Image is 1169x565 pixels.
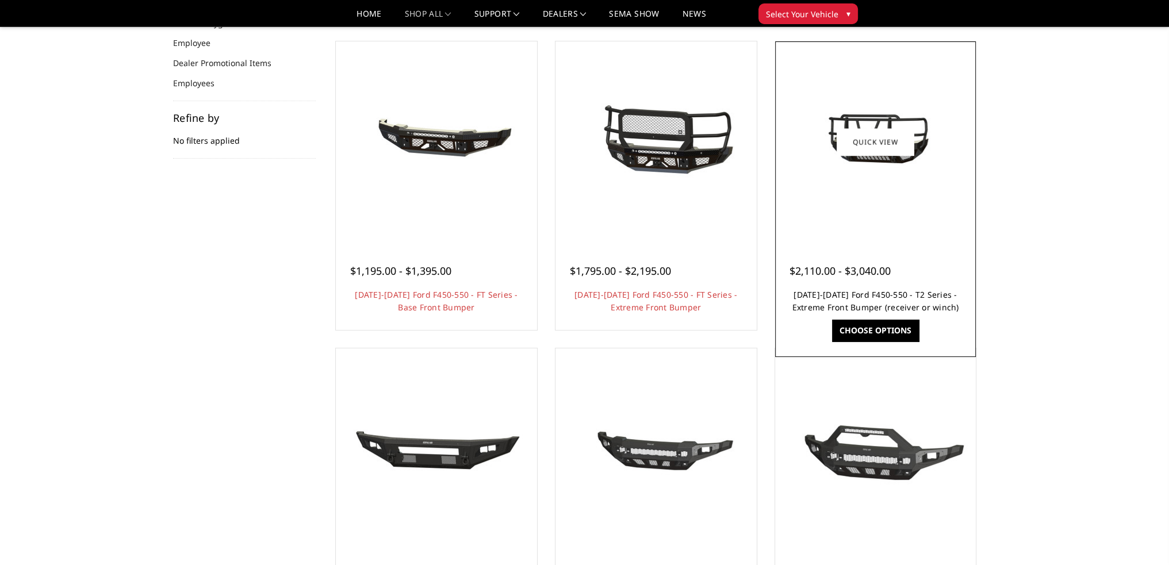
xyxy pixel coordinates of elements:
a: Quick view [837,128,914,155]
span: $1,195.00 - $1,395.00 [350,264,451,278]
a: 2023-2025 Ford F450-550 - FT Series - Base Front Bumper [339,44,534,240]
a: 2023-2025 Ford F450-550 - Freedom Series - Base Front Bumper (non-winch) 2023-2025 Ford F450-550 ... [558,351,754,547]
a: 2023-2025 Ford F450-550 - Freedom Series - Sport Front Bumper (non-winch) Multiple lighting options [778,351,973,547]
span: ▾ [846,7,850,20]
a: Dealers [543,10,587,26]
img: 2023-2025 Ford F450-550 - FT Series - Base Front Bumper [344,99,528,185]
a: 2023-2025 Ford F450-550 - T2 Series - Extreme Front Bumper (receiver or winch) [778,44,973,240]
img: 2023-2025 Ford F450-550 - T2 Series - Extreme Front Bumper (receiver or winch) [783,90,967,193]
a: shop all [405,10,451,26]
a: Employee [173,37,225,49]
span: $1,795.00 - $2,195.00 [570,264,671,278]
a: 2023-2025 Ford F450-550 - FT Series - Extreme Front Bumper 2023-2025 Ford F450-550 - FT Series - ... [558,44,754,240]
img: 2023-2025 Ford F450-550 - A2L Series - Base Front Bumper [344,406,528,491]
a: Dealer Promotional Items [173,57,286,69]
span: $2,110.00 - $3,040.00 [789,264,891,278]
button: Select Your Vehicle [758,3,858,24]
a: Support [474,10,520,26]
a: [DATE]-[DATE] Ford F450-550 - FT Series - Base Front Bumper [355,289,518,313]
iframe: Chat Widget [1111,510,1169,565]
a: [DATE]-[DATE] Ford F450-550 - T2 Series - Extreme Front Bumper (receiver or winch) [792,289,959,313]
a: Employees [173,77,229,89]
a: SEMA Show [609,10,659,26]
div: No filters applied [173,113,316,159]
a: [DATE]-[DATE] Ford F450-550 - FT Series - Extreme Front Bumper [574,289,737,313]
a: News [682,10,706,26]
h5: Refine by [173,113,316,123]
img: 2023-2025 Ford F450-550 - Freedom Series - Sport Front Bumper (non-winch) [783,406,967,492]
a: Home [357,10,381,26]
a: 2023-2025 Ford F450-550 - A2L Series - Base Front Bumper [339,351,534,547]
a: Choose Options [832,320,919,341]
span: Select Your Vehicle [766,8,838,20]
